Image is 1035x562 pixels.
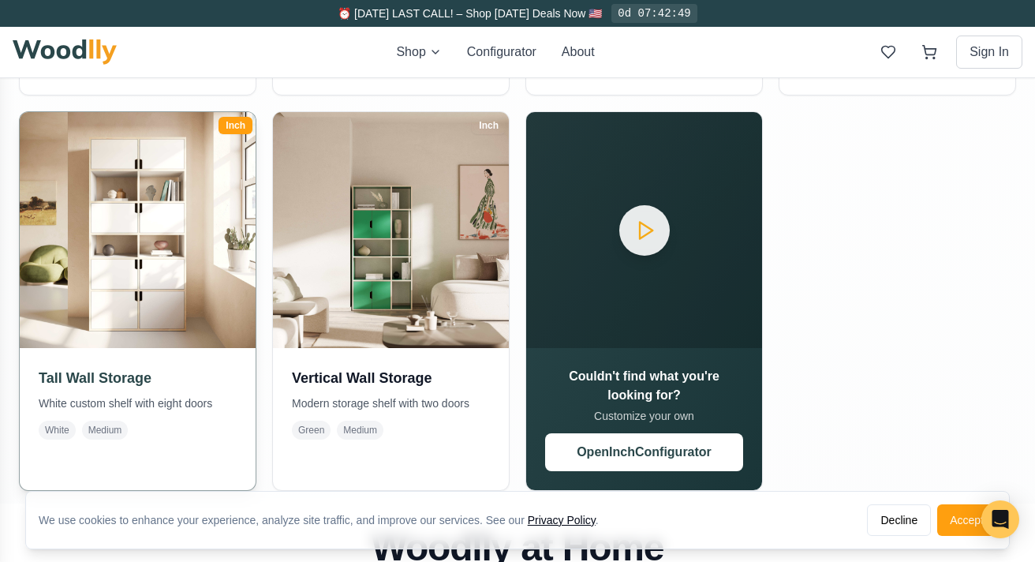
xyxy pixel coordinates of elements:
[13,39,117,65] img: Woodlly
[273,112,509,348] img: Vertical Wall Storage
[39,512,611,528] div: We use cookies to enhance your experience, analyze site traffic, and improve our services. See our .
[937,504,996,536] button: Accept
[338,7,602,20] span: ⏰ [DATE] LAST CALL! – Shop [DATE] Deals Now 🇺🇸
[545,367,743,405] h3: Couldn't find what you're looking for?
[337,421,383,440] span: Medium
[219,117,252,134] div: Inch
[956,36,1022,69] button: Sign In
[472,117,506,134] div: Inch
[545,433,743,471] button: OpenInchConfigurator
[611,4,697,23] div: 0d 07:42:49
[562,43,595,62] button: About
[867,504,931,536] button: Decline
[292,421,331,440] span: Green
[292,395,490,411] p: Modern storage shelf with two doors
[82,421,129,440] span: Medium
[14,107,262,354] img: Tall Wall Storage
[981,500,1019,538] div: Open Intercom Messenger
[39,395,237,411] p: White custom shelf with eight doors
[396,43,441,62] button: Shop
[39,421,76,440] span: White
[467,43,536,62] button: Configurator
[545,408,743,424] p: Customize your own
[292,367,490,389] h3: Vertical Wall Storage
[39,367,237,389] h3: Tall Wall Storage
[528,514,596,526] a: Privacy Policy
